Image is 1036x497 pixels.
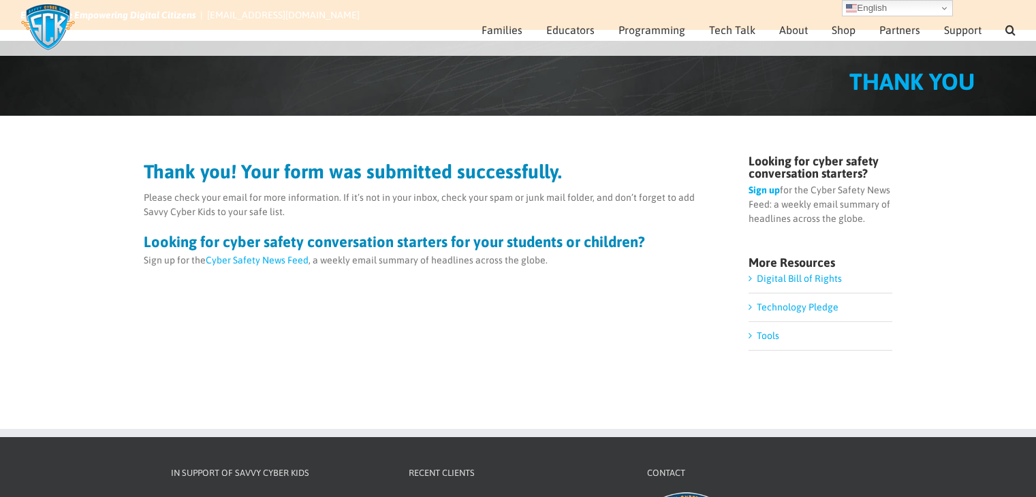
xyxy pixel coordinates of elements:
span: Tech Talk [709,25,755,35]
img: en [846,3,857,14]
span: Programming [618,25,685,35]
h4: In Support of Savvy Cyber Kids [171,466,388,480]
p: Please check your email for more information. If it’s not in your inbox, check your spam or junk ... [144,191,719,219]
a: Cyber Safety News Feed [206,255,309,266]
h4: More Resources [749,257,892,269]
strong: Looking for cyber safety conversation starters for your students or children? [144,233,645,251]
span: Families [482,25,522,35]
span: Support [944,25,982,35]
a: Technology Pledge [757,302,838,312]
p: for the Cyber Safety News Feed: a weekly email summary of headlines across the globe. [749,183,892,226]
a: Digital Bill of Rights [757,273,842,284]
h4: Recent Clients [409,466,625,480]
img: Savvy Cyber Kids Logo [20,3,76,51]
h4: Looking for cyber safety conversation starters? [749,155,892,180]
h2: Thank you! Your form was submitted successfully. [144,162,719,181]
a: Sign up [749,185,780,195]
span: About [779,25,808,35]
h4: Contact [647,466,864,480]
span: Partners [879,25,920,35]
a: Tools [757,330,779,341]
span: THANK YOU [849,68,975,95]
span: Shop [832,25,856,35]
span: Educators [546,25,595,35]
p: Sign up for the , a weekly email summary of headlines across the globe. [144,253,719,268]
